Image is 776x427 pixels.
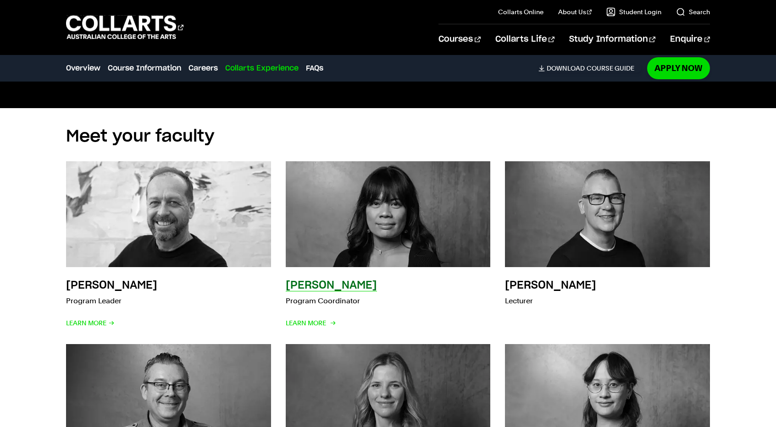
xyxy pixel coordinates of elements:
[670,24,710,55] a: Enquire
[438,24,480,55] a: Courses
[647,57,710,79] a: Apply Now
[66,317,115,329] span: Learn More
[66,63,100,74] a: Overview
[66,280,157,291] h3: [PERSON_NAME]
[498,7,543,16] a: Collarts Online
[505,280,596,291] h3: [PERSON_NAME]
[286,295,377,307] p: Program Coordinator
[66,126,710,147] h2: Meet your faculty
[108,63,181,74] a: Course Information
[225,63,299,74] a: Collarts Experience
[286,280,377,291] h3: [PERSON_NAME]
[676,7,710,16] a: Search
[547,64,585,72] span: Download
[495,24,554,55] a: Collarts Life
[66,14,183,40] div: Go to homepage
[306,63,323,74] a: FAQs
[538,64,642,72] a: DownloadCourse Guide
[188,63,218,74] a: Careers
[569,24,655,55] a: Study Information
[66,295,157,307] p: Program Leader
[606,7,661,16] a: Student Login
[66,161,271,330] a: [PERSON_NAME] Program Leader Learn More
[505,295,596,307] p: Lecturer
[286,161,491,330] a: [PERSON_NAME] Program Coordinator Learn More
[558,7,592,16] a: About Us
[286,317,334,329] span: Learn More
